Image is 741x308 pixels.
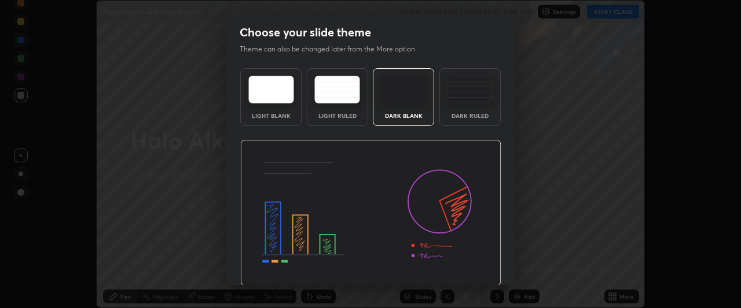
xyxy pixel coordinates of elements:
div: Light Blank [248,113,294,118]
img: lightRuledTheme.5fabf969.svg [314,76,360,103]
div: Dark Blank [380,113,427,118]
div: Dark Ruled [447,113,493,118]
img: darkRuledTheme.de295e13.svg [447,76,493,103]
h2: Choose your slide theme [240,25,371,40]
img: darkThemeBanner.d06ce4a2.svg [240,140,501,287]
p: Theme can also be changed later from the More option [240,44,427,54]
img: lightTheme.e5ed3b09.svg [248,76,294,103]
img: darkTheme.f0cc69e5.svg [381,76,427,103]
div: Light Ruled [314,113,361,118]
